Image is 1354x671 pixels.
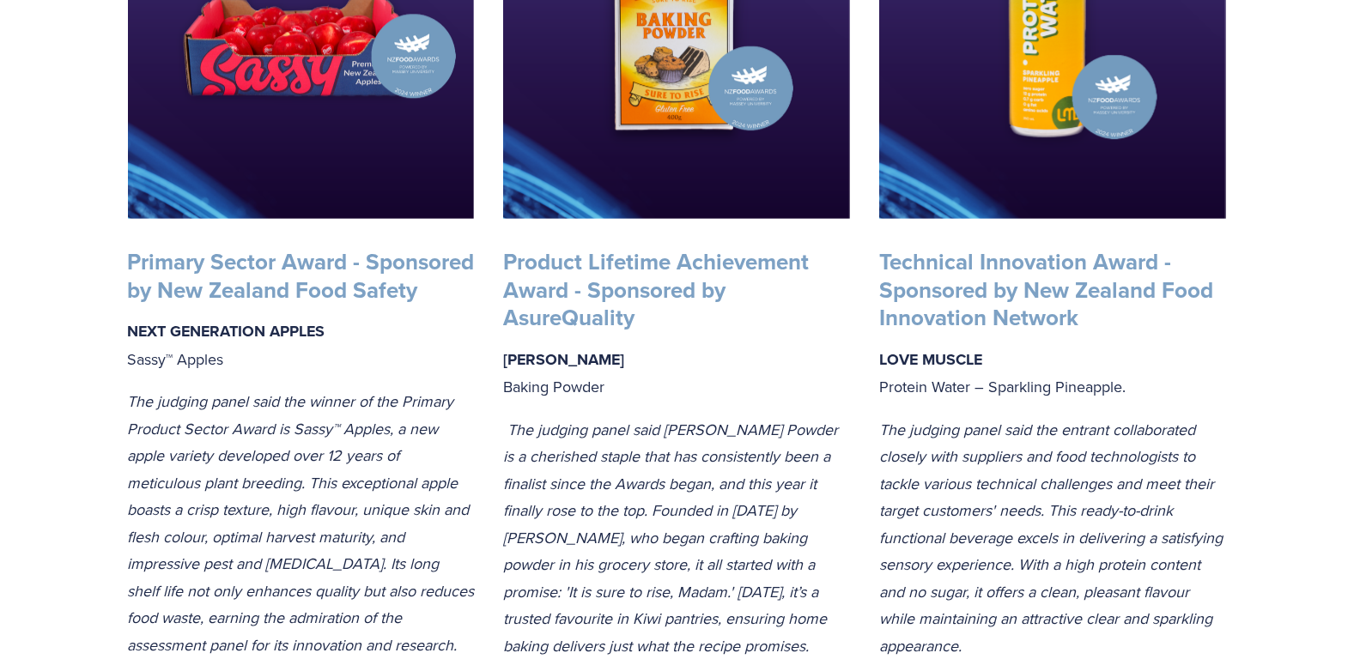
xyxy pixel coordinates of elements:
[503,346,850,401] p: Baking Powder
[503,348,624,371] strong: [PERSON_NAME]
[128,317,475,372] p: Sassy™ Apples
[879,245,1219,334] strong: Technical Innovation Award - Sponsored by New Zealand Food Innovation Network
[503,245,815,334] strong: Product Lifetime Achievement Award - Sponsored by AsureQuality
[128,390,479,656] em: The judging panel said the winner of the Primary Product Sector Award is Sassy™ Apples, a new app...
[128,245,481,306] strong: Primary Sector Award - Sponsored by New Zealand Food Safety
[503,419,842,656] em: The judging panel said [PERSON_NAME] Powder is a cherished staple that has consistently been a fi...
[879,348,982,371] strong: LOVE MUSCLE
[879,419,1227,656] em: The judging panel said the entrant collaborated closely with suppliers and food technologists to ...
[128,320,325,342] strong: NEXT GENERATION APPLES
[879,346,1226,401] p: Protein Water – Sparkling Pineapple.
